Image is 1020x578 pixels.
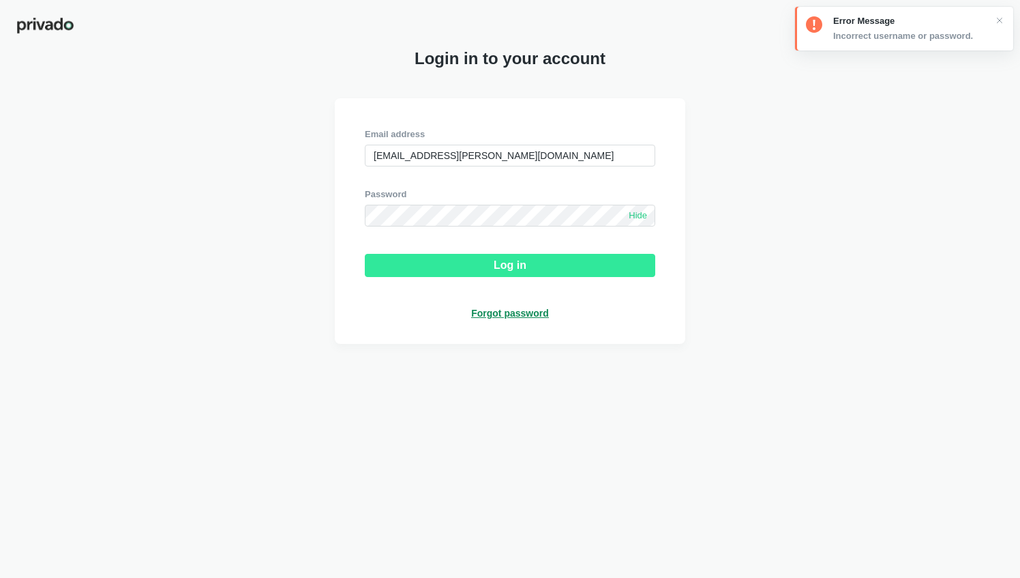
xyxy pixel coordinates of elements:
img: status [806,16,822,33]
img: removeButton [994,15,1005,26]
span: Incorrect username or password. [833,30,973,42]
span: Error Message [833,15,973,27]
div: Log in [494,259,526,272]
span: Login in to your account [415,49,605,68]
button: Log in [365,254,655,277]
img: privado-logo [16,16,74,35]
div: Password [365,188,655,201]
span: Hide [629,210,647,222]
a: Forgot password [471,307,549,319]
div: Email address [365,128,655,141]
